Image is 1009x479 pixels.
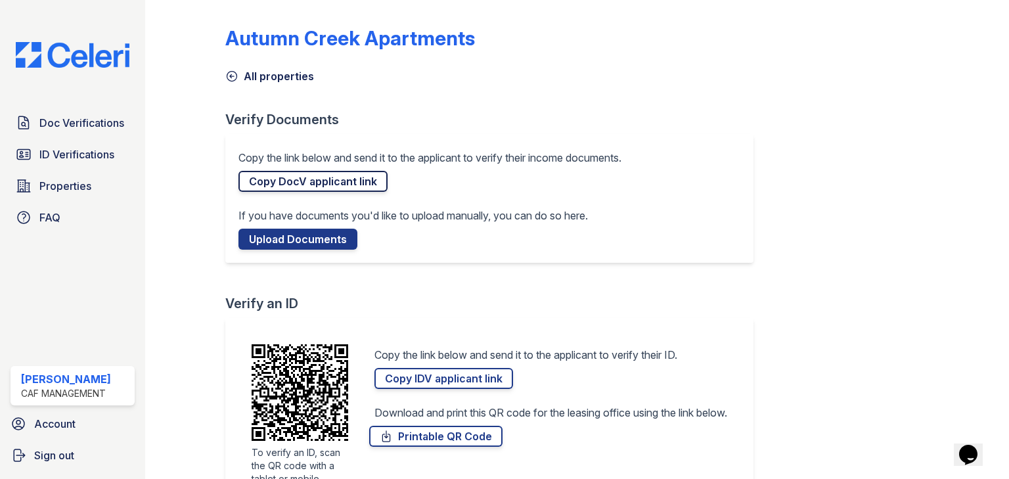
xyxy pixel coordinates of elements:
[11,204,135,231] a: FAQ
[238,208,588,223] p: If you have documents you'd like to upload manually, you can do so here.
[39,147,114,162] span: ID Verifications
[225,110,764,129] div: Verify Documents
[954,426,996,466] iframe: chat widget
[374,405,727,421] p: Download and print this QR code for the leasing office using the link below.
[5,411,140,437] a: Account
[225,26,475,50] div: Autumn Creek Apartments
[11,173,135,199] a: Properties
[5,442,140,468] a: Sign out
[11,110,135,136] a: Doc Verifications
[238,171,388,192] a: Copy DocV applicant link
[238,150,621,166] p: Copy the link below and send it to the applicant to verify their income documents.
[374,368,513,389] a: Copy IDV applicant link
[5,42,140,68] img: CE_Logo_Blue-a8612792a0a2168367f1c8372b55b34899dd931a85d93a1a3d3e32e68fde9ad4.png
[34,416,76,432] span: Account
[225,68,314,84] a: All properties
[39,115,124,131] span: Doc Verifications
[39,178,91,194] span: Properties
[238,229,357,250] a: Upload Documents
[21,387,111,400] div: CAF Management
[369,426,503,447] a: Printable QR Code
[374,347,677,363] p: Copy the link below and send it to the applicant to verify their ID.
[39,210,60,225] span: FAQ
[11,141,135,168] a: ID Verifications
[225,294,764,313] div: Verify an ID
[34,447,74,463] span: Sign out
[21,371,111,387] div: [PERSON_NAME]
